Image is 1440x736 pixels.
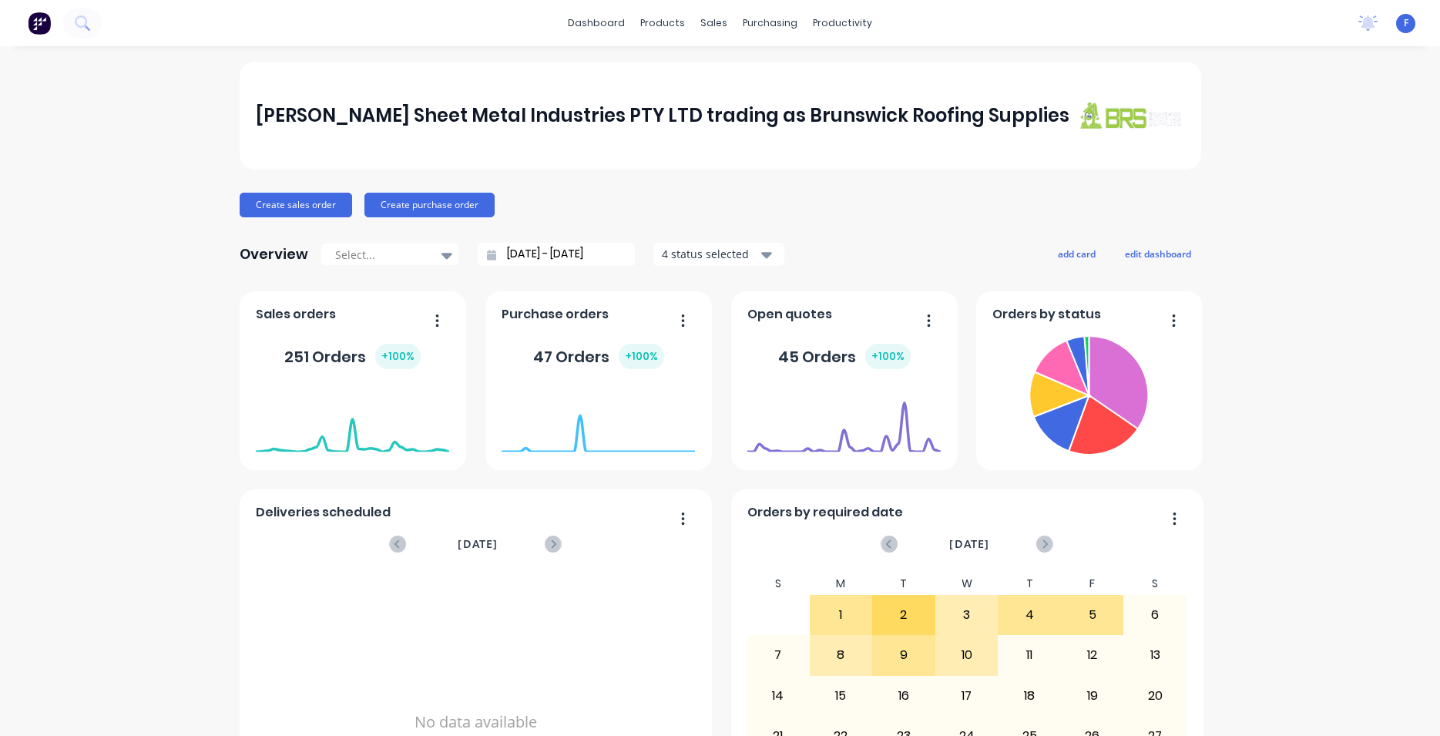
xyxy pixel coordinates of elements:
div: 45 Orders [778,344,911,369]
div: products [633,12,693,35]
div: [PERSON_NAME] Sheet Metal Industries PTY LTD trading as Brunswick Roofing Supplies [256,100,1069,131]
span: [DATE] [949,536,989,553]
div: 8 [811,636,872,674]
div: S [747,573,810,595]
div: S [1123,573,1187,595]
div: W [935,573,999,595]
span: Orders by status [992,305,1101,324]
div: purchasing [735,12,805,35]
a: dashboard [560,12,633,35]
div: 2 [873,596,935,634]
div: 7 [747,636,809,674]
div: F [1061,573,1124,595]
div: 3 [936,596,998,634]
div: M [810,573,873,595]
button: edit dashboard [1115,244,1201,264]
div: 10 [936,636,998,674]
div: 251 Orders [284,344,421,369]
span: Open quotes [747,305,832,324]
button: Create sales order [240,193,352,217]
span: [DATE] [458,536,498,553]
div: 13 [1124,636,1186,674]
div: 9 [873,636,935,674]
div: 5 [1062,596,1123,634]
div: 11 [999,636,1060,674]
div: 14 [747,677,809,715]
div: T [872,573,935,595]
div: sales [693,12,735,35]
div: 19 [1062,677,1123,715]
div: + 100 % [619,344,664,369]
div: 15 [811,677,872,715]
div: 16 [873,677,935,715]
div: productivity [805,12,880,35]
div: 4 [999,596,1060,634]
span: F [1404,16,1408,30]
span: Purchase orders [502,305,609,324]
button: 4 status selected [653,243,784,266]
div: 1 [811,596,872,634]
div: + 100 % [865,344,911,369]
div: 17 [936,677,998,715]
img: J A Sheet Metal Industries PTY LTD trading as Brunswick Roofing Supplies [1076,101,1184,129]
div: 20 [1124,677,1186,715]
div: T [998,573,1061,595]
div: 6 [1124,596,1186,634]
img: Factory [28,12,51,35]
span: Sales orders [256,305,336,324]
div: + 100 % [375,344,421,369]
div: 4 status selected [662,246,759,262]
div: 12 [1062,636,1123,674]
div: Overview [240,239,308,270]
button: add card [1048,244,1106,264]
div: 18 [999,677,1060,715]
button: Create purchase order [364,193,495,217]
div: 47 Orders [533,344,664,369]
